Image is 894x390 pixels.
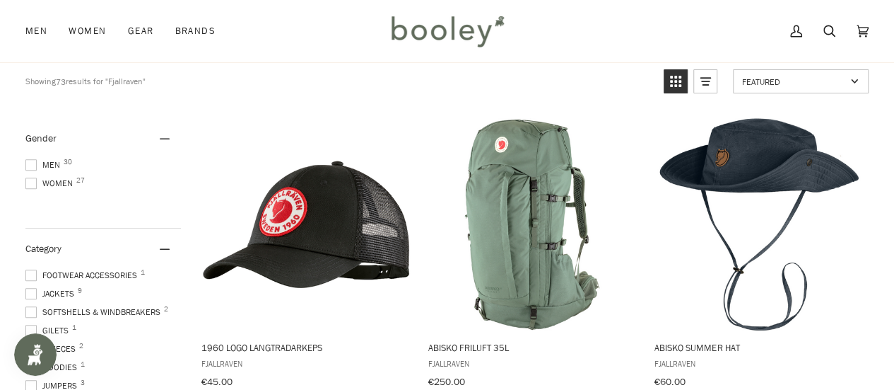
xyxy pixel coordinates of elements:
[428,357,637,369] span: Fjallraven
[201,375,233,389] span: €45.00
[25,287,78,300] span: Jackets
[25,343,80,355] span: Fleeces
[25,306,165,319] span: Softshells & Windbreakers
[25,324,73,337] span: Gilets
[81,379,85,386] span: 3
[76,177,85,184] span: 27
[428,341,637,354] span: Abisko Friluft 35L
[25,159,64,171] span: Men
[654,375,686,389] span: €60.00
[200,118,412,331] img: Fjallraven 1960 Logo Langtradarkeps Black - Booley Galway
[25,361,81,374] span: Hoodies
[25,24,47,38] span: Men
[664,69,688,93] a: View grid mode
[25,69,653,93] div: Showing results for "Fjallraven"
[56,76,66,88] b: 73
[164,306,168,313] span: 2
[25,177,77,190] span: Women
[25,269,141,282] span: Footwear Accessories
[201,341,410,354] span: 1960 Logo Langtradarkeps
[81,361,85,368] span: 1
[78,287,82,294] span: 9
[25,132,57,145] span: Gender
[128,24,154,38] span: Gear
[14,333,57,376] iframe: Button to open loyalty program pop-up
[428,375,465,389] span: €250.00
[742,76,846,88] span: Featured
[653,118,865,331] img: Fjallraven Abisko Summer Hat Dark Navy - Booley Galway
[72,324,76,331] span: 1
[654,341,863,354] span: Abisko Summer Hat
[141,269,145,276] span: 1
[79,343,83,350] span: 2
[69,24,106,38] span: Women
[693,69,717,93] a: View list mode
[385,11,509,52] img: Booley
[654,357,863,369] span: Fjallraven
[175,24,216,38] span: Brands
[733,69,869,93] a: Sort options
[64,159,72,166] span: 30
[201,357,410,369] span: Fjallraven
[426,118,638,331] img: Fjallraven Abisko Friluft 35L Patina Green - Booley Galway
[25,242,61,256] span: Category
